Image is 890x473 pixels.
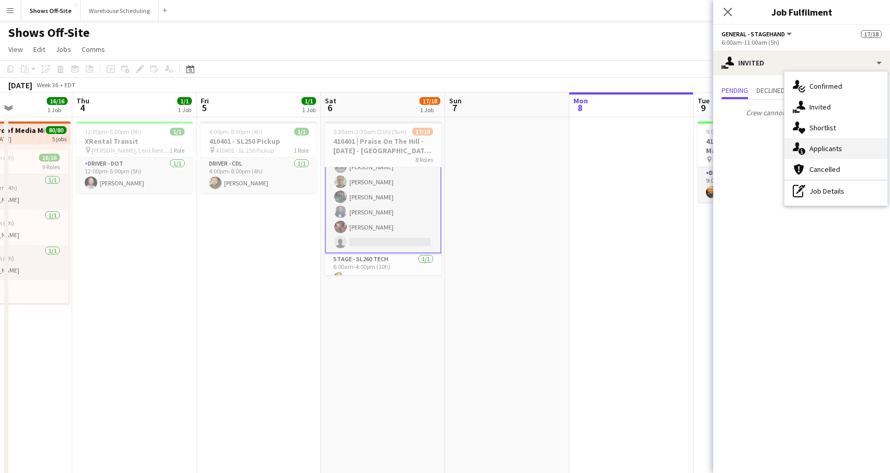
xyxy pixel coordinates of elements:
h3: 410401 - SL250 Pickup [201,137,317,146]
div: Invited [713,50,890,75]
app-job-card: 4:00pm-8:00pm (4h)1/1410401 - SL250 Pickup 410401 - SL 250 Pickup1 RoleDriver - CDL1/14:00pm-8:00... [201,121,317,193]
a: View [4,43,27,56]
button: General - Stagehand [722,30,793,38]
a: Comms [77,43,109,56]
span: 9:00am-2:00pm (5h) [706,128,760,136]
span: Fri [201,96,209,105]
span: 8 [572,102,588,114]
span: 1/1 [294,128,309,136]
h3: 410401 | Praise On The Hill - [DATE] - [GEOGRAPHIC_DATA], [GEOGRAPHIC_DATA] [325,137,441,155]
div: 1 Job [420,106,440,114]
span: 80/80 [46,126,67,134]
h3: XRental Transit [76,137,193,146]
p: Crew cannot be invited on past role. [713,104,890,121]
span: General - Stagehand [722,30,785,38]
app-card-role: General - Stagehand7A5/66:00am-11:00am (5h)[PERSON_NAME][PERSON_NAME][PERSON_NAME][PERSON_NAME][P... [325,141,441,253]
span: Declined [756,87,785,94]
span: 4:00pm-8:00pm (4h) [209,128,263,136]
span: 17/18 [861,30,882,38]
span: 16/16 [47,97,68,105]
app-job-card: 5:30am-2:30am (21h) (Sun)17/18410401 | Praise On The Hill - [DATE] - [GEOGRAPHIC_DATA], [GEOGRAPH... [325,121,441,275]
span: Jobs [56,45,71,54]
app-card-role: Driver - DOT1/112:00pm-5:00pm (5h)[PERSON_NAME] [76,158,193,193]
span: Thu [76,96,89,105]
span: Week 36 [34,81,60,89]
div: 1 Job [178,106,191,114]
span: 1/1 [302,97,316,105]
span: 7 [448,102,462,114]
span: 1/1 [170,128,185,136]
span: 12:00pm-5:00pm (5h) [85,128,141,136]
app-card-role: Driver - CDL1/14:00pm-8:00pm (4h)[PERSON_NAME] [201,158,317,193]
span: 17/18 [420,97,440,105]
div: 6:00am-11:00am (5h) [722,38,882,46]
span: Pending [722,87,748,94]
app-job-card: 12:00pm-5:00pm (5h)1/1XRental Transit [PERSON_NAME], Lens Rental, [PERSON_NAME]1 RoleDriver - DOT... [76,121,193,193]
a: Jobs [51,43,75,56]
span: 16/16 [39,154,60,161]
span: 5 [199,102,209,114]
span: 5:30am-2:30am (21h) (Sun) [333,128,407,136]
div: [DATE] [8,80,32,90]
span: 4 [75,102,89,114]
span: 8 Roles [415,156,433,164]
span: 1 Role [169,146,185,154]
span: 9 [696,102,710,114]
span: Mon [573,96,588,105]
button: Warehouse Scheduling [81,1,159,21]
span: Shortlist [809,123,836,132]
h3: 410482 | JJA Project Management LLC - Atlanta Food & Wine Festival - Home Depot Backyard - Deliver [698,137,814,155]
h3: Job Fulfilment [713,5,890,19]
span: 1 Role [294,146,309,154]
span: 410401 - SL 250 Pickup [216,146,274,154]
app-job-card: 9:00am-2:00pm (5h)1/1410482 | JJA Project Management LLC - Atlanta Food & Wine Festival - Home De... [698,121,814,202]
div: Job Details [784,181,887,201]
app-card-role: Stage - SL260 Tech1/16:00am-4:00pm (10h)[PERSON_NAME] [325,253,441,289]
span: Confirmed [809,82,842,91]
span: Home Depot Backyard [713,156,773,164]
app-card-role: Driver - DOT1/19:00am-2:00pm (5h)[PERSON_NAME] [698,167,814,202]
span: [PERSON_NAME], Lens Rental, [PERSON_NAME] [91,146,169,154]
span: 1/1 [177,97,192,105]
button: Shows Off-Site [21,1,81,21]
div: 5 jobs [52,134,67,143]
span: Cancelled [809,165,840,174]
span: Sun [449,96,462,105]
a: Edit [29,43,49,56]
span: Comms [82,45,105,54]
span: View [8,45,23,54]
span: Edit [33,45,45,54]
div: EDT [64,81,75,89]
span: 17/18 [412,128,433,136]
span: Sat [325,96,336,105]
h1: Shows Off-Site [8,25,89,40]
div: 1 Job [47,106,67,114]
span: Tue [698,96,710,105]
span: Applicants [809,144,842,153]
span: 9 Roles [42,163,60,171]
span: 6 [323,102,336,114]
span: Invited [809,102,831,112]
div: 1 Job [302,106,316,114]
